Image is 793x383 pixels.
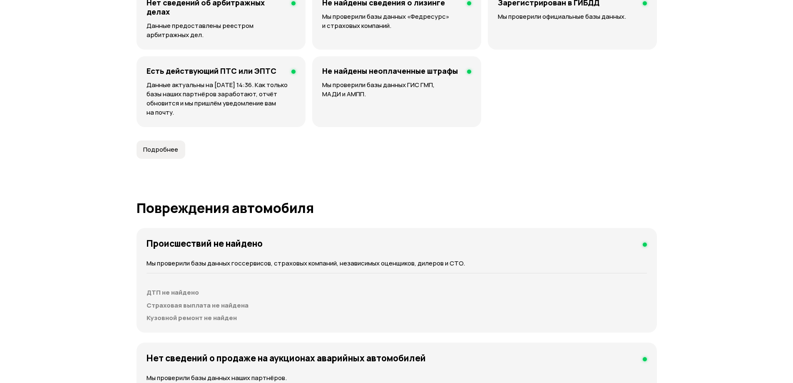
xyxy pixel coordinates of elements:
[137,140,185,159] button: Подробнее
[147,21,296,40] p: Данные предоставлены реестром арбитражных дел.
[322,80,471,99] p: Мы проверили базы данных ГИС ГМП, МАДИ и АМПП.
[498,12,647,21] p: Мы проверили официальные базы данных.
[147,373,647,383] p: Мы проверили базы данных наших партнёров.
[147,301,249,310] strong: Страховая выплата не найдена
[147,288,199,297] strong: ДТП не найдено
[147,313,237,322] strong: Кузовной ремонт не найден
[147,259,647,268] p: Мы проверили базы данных госсервисов, страховых компаний, независимых оценщиков, дилеров и СТО.
[147,66,276,75] h4: Есть действующий ПТС или ЭПТС
[143,145,178,154] span: Подробнее
[147,238,263,249] h4: Происшествий не найдено
[322,12,471,30] p: Мы проверили базы данных «Федресурс» и страховых компаний.
[147,80,296,117] p: Данные актуальны на [DATE] 14:36. Как только базы наших партнёров заработают, отчёт обновится и м...
[137,200,657,215] h1: Повреждения автомобиля
[322,66,458,75] h4: Не найдены неоплаченные штрафы
[147,353,426,363] h4: Нет сведений о продаже на аукционах аварийных автомобилей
